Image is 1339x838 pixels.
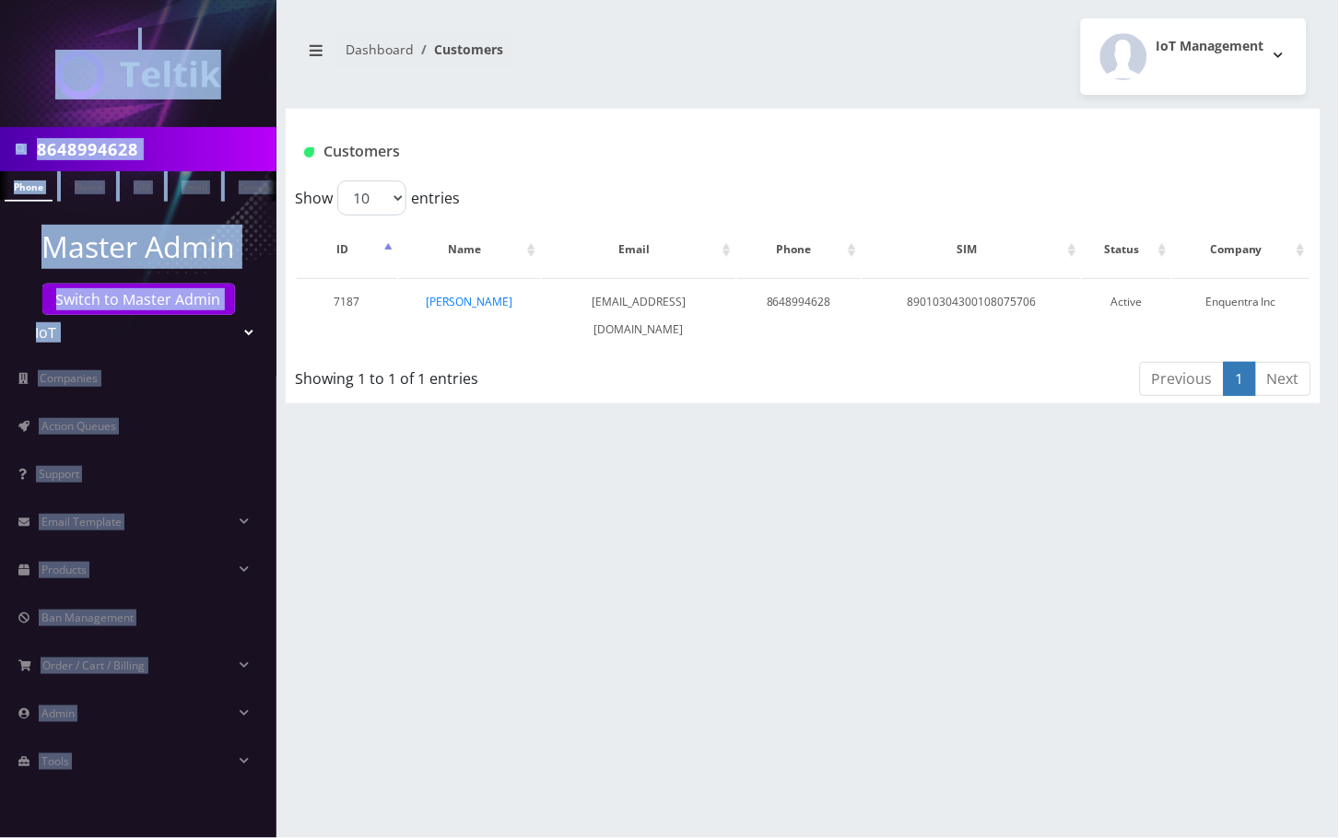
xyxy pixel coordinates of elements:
nav: breadcrumb [300,30,790,83]
span: Ban Management [41,610,134,625]
a: Next [1255,362,1311,396]
h2: IoT Management [1157,39,1264,54]
span: Companies [41,370,99,386]
a: Dashboard [346,41,414,58]
th: Phone: activate to sort column ascending [737,223,861,276]
th: ID: activate to sort column descending [297,223,397,276]
a: [PERSON_NAME] [426,294,512,309]
th: SIM: activate to sort column ascending [863,223,1081,276]
button: IoT Management [1081,18,1307,95]
select: Showentries [337,180,406,215]
a: Name [65,171,112,200]
a: Email [172,171,217,200]
th: Status: activate to sort column ascending [1083,223,1170,276]
label: Show entries [295,180,460,215]
th: Company: activate to sort column ascending [1173,223,1310,276]
span: Action Queues [41,418,116,434]
a: 1 [1224,362,1256,396]
td: 7187 [297,278,397,353]
a: Switch to Master Admin [42,284,235,315]
li: Customers [414,40,503,59]
a: Previous [1140,362,1225,396]
div: Showing 1 to 1 of 1 entries [295,360,705,390]
th: Email: activate to sort column ascending [542,223,735,276]
td: 8648994628 [737,278,861,353]
th: Name: activate to sort column ascending [399,223,540,276]
td: Enquentra Inc [1173,278,1310,353]
a: Phone [5,171,53,202]
td: 89010304300108075706 [863,278,1081,353]
a: SIM [124,171,159,200]
span: Support [39,466,79,482]
h1: Customers [304,143,1131,160]
img: IoT [55,50,221,99]
span: Admin [41,705,75,721]
a: Company [229,171,291,200]
input: Search in Company [37,132,272,167]
span: Order / Cart / Billing [43,658,146,673]
td: [EMAIL_ADDRESS][DOMAIN_NAME] [542,278,735,353]
td: Active [1083,278,1170,353]
span: Tools [41,753,69,769]
span: Products [41,562,87,577]
span: Email Template [41,514,122,530]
